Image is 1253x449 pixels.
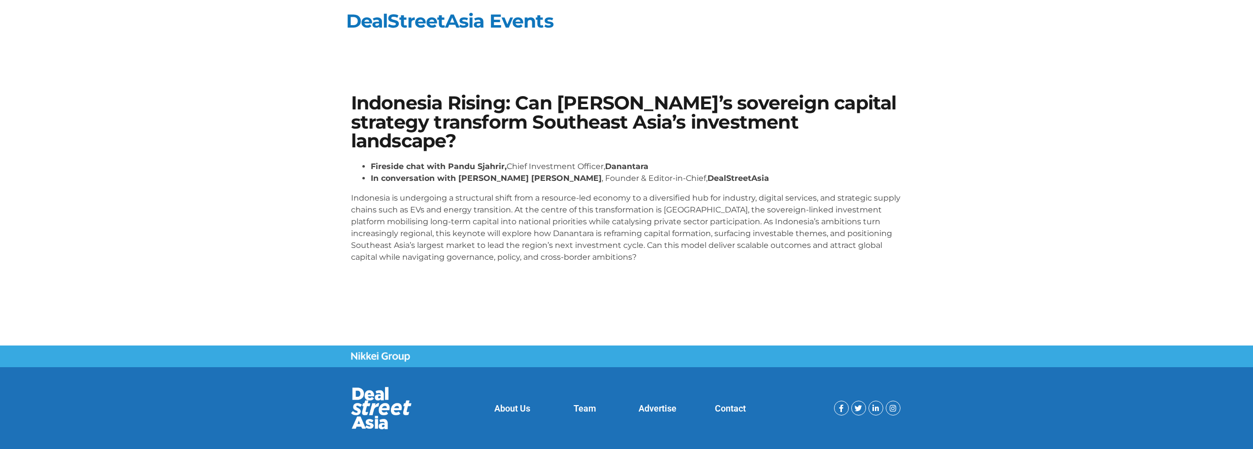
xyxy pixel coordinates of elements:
[707,173,769,183] strong: DealStreetAsia
[371,162,507,171] strong: Fireside chat with Pandu Sjahrir,
[494,403,530,414] a: About Us
[371,173,902,184] li: , Founder & Editor-in-Chief,
[351,94,902,150] h1: Indonesia Rising: Can [PERSON_NAME]’s sovereign capital strategy transform Southeast Asia’s inves...
[371,161,902,173] li: Chief Investment Officer,
[605,162,648,171] strong: Danantara
[351,352,410,362] img: Nikkei Group
[639,403,676,414] a: Advertise
[574,403,596,414] a: Team
[371,173,602,183] strong: In conversation with [PERSON_NAME] [PERSON_NAME]
[346,9,553,33] a: DealStreetAsia Events
[351,192,902,263] p: Indonesia is undergoing a structural shift from a resource-led economy to a diversified hub for i...
[715,403,746,414] a: Contact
